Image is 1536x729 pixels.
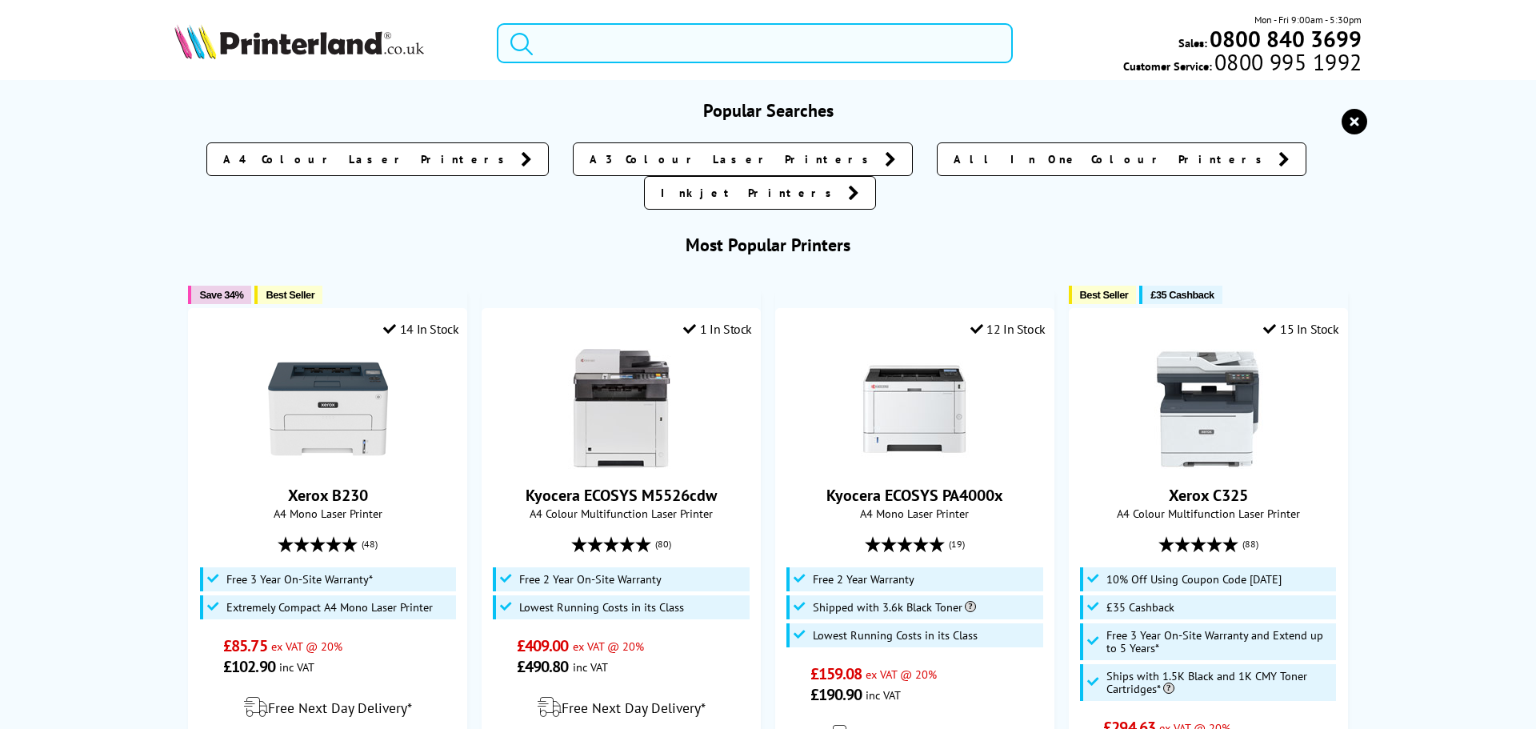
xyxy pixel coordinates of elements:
[813,629,978,642] span: Lowest Running Costs in its Class
[517,656,569,677] span: £490.80
[188,286,251,304] button: Save 34%
[590,151,877,167] span: A3 Colour Laser Printers
[268,349,388,469] img: Xerox B230
[949,529,965,559] span: (19)
[1139,286,1222,304] button: £35 Cashback
[562,456,682,472] a: Kyocera ECOSYS M5526cdw
[1106,670,1332,695] span: Ships with 1.5K Black and 1K CMY Toner Cartridges*
[644,176,876,210] a: Inkjet Printers
[1210,24,1362,54] b: 0800 840 3699
[683,321,752,337] div: 1 In Stock
[197,506,458,521] span: A4 Mono Laser Printer
[1178,35,1207,50] span: Sales:
[223,656,275,677] span: £102.90
[970,321,1046,337] div: 12 In Stock
[1169,485,1248,506] a: Xerox C325
[206,142,549,176] a: A4 Colour Laser Printers
[854,456,974,472] a: Kyocera ECOSYS PA4000x
[1207,31,1362,46] a: 0800 840 3699
[655,529,671,559] span: (80)
[279,659,314,675] span: inc VAT
[226,601,433,614] span: Extremely Compact A4 Mono Laser Printer
[254,286,322,304] button: Best Seller
[174,234,1362,256] h3: Most Popular Printers
[562,349,682,469] img: Kyocera ECOSYS M5526cdw
[1150,289,1214,301] span: £35 Cashback
[268,456,388,472] a: Xerox B230
[1078,506,1339,521] span: A4 Colour Multifunction Laser Printer
[1106,629,1332,655] span: Free 3 Year On-Site Warranty and Extend up to 5 Years*
[226,573,373,586] span: Free 3 Year On-Site Warranty*
[526,485,717,506] a: Kyocera ECOSYS M5526cdw
[573,639,644,654] span: ex VAT @ 20%
[174,99,1362,122] h3: Popular Searches
[1212,54,1362,70] span: 0800 995 1992
[813,573,914,586] span: Free 2 Year Warranty
[362,529,378,559] span: (48)
[866,687,901,703] span: inc VAT
[573,142,913,176] a: A3 Colour Laser Printers
[1263,321,1338,337] div: 15 In Stock
[1254,12,1362,27] span: Mon - Fri 9:00am - 5:30pm
[288,485,368,506] a: Xerox B230
[497,23,1013,63] input: Search product
[1106,573,1282,586] span: 10% Off Using Coupon Code [DATE]
[854,349,974,469] img: Kyocera ECOSYS PA4000x
[810,663,862,684] span: £159.08
[810,684,862,705] span: £190.90
[174,24,477,62] a: Printerland Logo
[1106,601,1174,614] span: £35 Cashback
[1123,54,1362,74] span: Customer Service:
[519,601,684,614] span: Lowest Running Costs in its Class
[1080,289,1129,301] span: Best Seller
[383,321,458,337] div: 14 In Stock
[490,506,752,521] span: A4 Colour Multifunction Laser Printer
[223,635,267,656] span: £85.75
[517,635,569,656] span: £409.00
[937,142,1306,176] a: All In One Colour Printers
[271,639,342,654] span: ex VAT @ 20%
[266,289,314,301] span: Best Seller
[1148,349,1268,469] img: Xerox C325
[1242,529,1258,559] span: (88)
[826,485,1003,506] a: Kyocera ECOSYS PA4000x
[1069,286,1137,304] button: Best Seller
[954,151,1270,167] span: All In One Colour Printers
[174,24,424,59] img: Printerland Logo
[573,659,608,675] span: inc VAT
[813,601,976,614] span: Shipped with 3.6k Black Toner
[661,185,840,201] span: Inkjet Printers
[784,506,1046,521] span: A4 Mono Laser Printer
[199,289,243,301] span: Save 34%
[866,667,937,682] span: ex VAT @ 20%
[519,573,662,586] span: Free 2 Year On-Site Warranty
[1148,456,1268,472] a: Xerox C325
[223,151,513,167] span: A4 Colour Laser Printers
